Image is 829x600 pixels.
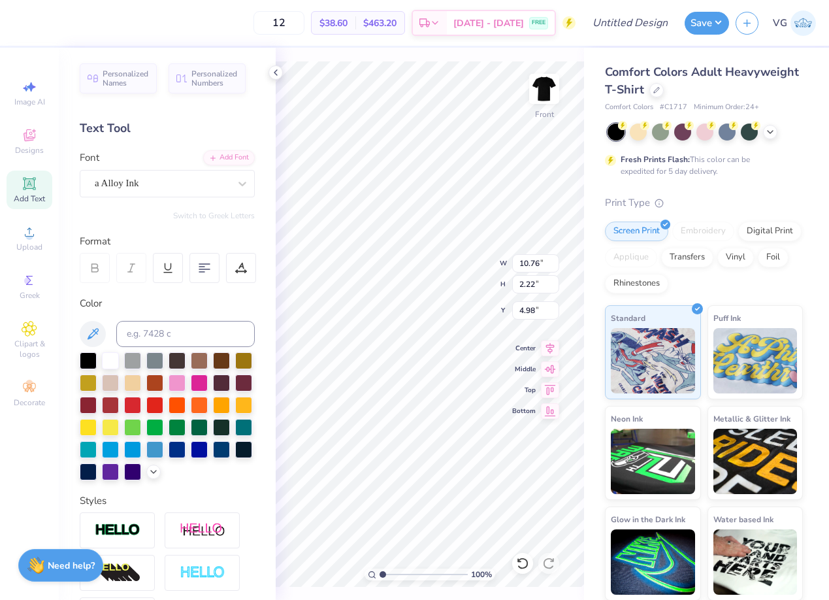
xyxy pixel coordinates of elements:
[191,69,238,88] span: Personalized Numbers
[605,222,668,241] div: Screen Print
[80,150,99,165] label: Font
[758,248,788,267] div: Foil
[621,154,781,177] div: This color can be expedited for 5 day delivery.
[713,529,798,595] img: Water based Ink
[532,18,545,27] span: FREE
[611,311,645,325] span: Standard
[253,11,304,35] input: – –
[694,102,759,113] span: Minimum Order: 24 +
[713,429,798,494] img: Metallic & Glitter Ink
[713,328,798,393] img: Puff Ink
[14,97,45,107] span: Image AI
[471,569,492,580] span: 100 %
[661,248,713,267] div: Transfers
[203,150,255,165] div: Add Font
[180,522,225,539] img: Shadow
[713,512,773,526] span: Water based Ink
[738,222,802,241] div: Digital Print
[20,290,40,301] span: Greek
[103,69,149,88] span: Personalized Names
[611,328,695,393] img: Standard
[605,102,653,113] span: Comfort Colors
[319,16,348,30] span: $38.60
[512,407,536,416] span: Bottom
[7,339,52,359] span: Clipart & logos
[363,16,397,30] span: $463.20
[611,412,643,425] span: Neon Ink
[672,222,734,241] div: Embroidery
[14,193,45,204] span: Add Text
[660,102,687,113] span: # C1717
[95,563,140,584] img: 3d Illusion
[773,10,816,36] a: VG
[685,12,729,35] button: Save
[713,311,741,325] span: Puff Ink
[95,523,140,538] img: Stroke
[713,412,790,425] span: Metallic & Glitter Ink
[48,559,95,572] strong: Need help?
[611,429,695,494] img: Neon Ink
[611,529,695,595] img: Glow in the Dark Ink
[453,16,524,30] span: [DATE] - [DATE]
[512,344,536,353] span: Center
[512,365,536,374] span: Middle
[717,248,754,267] div: Vinyl
[14,397,45,408] span: Decorate
[611,512,685,526] span: Glow in the Dark Ink
[80,234,256,249] div: Format
[180,565,225,580] img: Negative Space
[116,321,255,347] input: e.g. 7428 c
[80,296,255,311] div: Color
[535,108,554,120] div: Front
[512,386,536,395] span: Top
[173,210,255,221] button: Switch to Greek Letters
[16,242,42,252] span: Upload
[605,248,657,267] div: Applique
[605,195,803,210] div: Print Type
[582,10,678,36] input: Untitled Design
[621,154,690,165] strong: Fresh Prints Flash:
[605,64,799,97] span: Comfort Colors Adult Heavyweight T-Shirt
[773,16,787,31] span: VG
[15,145,44,156] span: Designs
[80,493,255,508] div: Styles
[790,10,816,36] img: Valerie Gavioli
[531,76,557,102] img: Front
[605,274,668,293] div: Rhinestones
[80,120,255,137] div: Text Tool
